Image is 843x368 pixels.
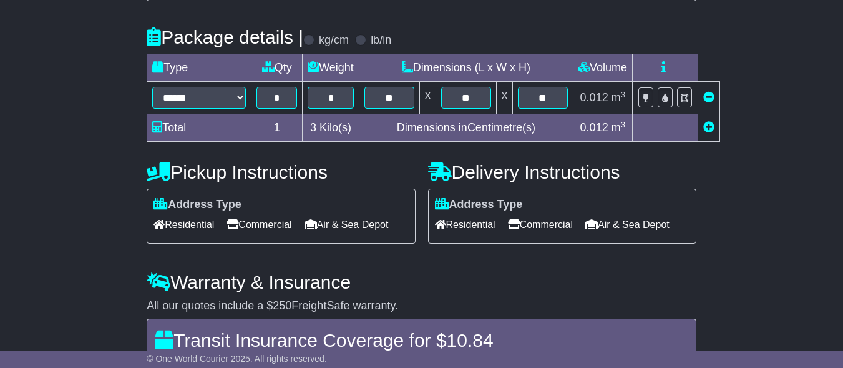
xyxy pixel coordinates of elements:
[435,215,495,234] span: Residential
[153,198,241,212] label: Address Type
[428,162,696,182] h4: Delivery Instructions
[703,91,714,104] a: Remove this item
[580,91,608,104] span: 0.012
[359,114,573,142] td: Dimensions in Centimetre(s)
[310,121,316,134] span: 3
[147,354,327,364] span: © One World Courier 2025. All rights reserved.
[147,162,415,182] h4: Pickup Instructions
[273,299,291,312] span: 250
[251,54,303,82] td: Qty
[573,54,632,82] td: Volume
[147,299,696,313] div: All our quotes include a $ FreightSafe warranty.
[371,34,391,47] label: lb/in
[303,114,359,142] td: Kilo(s)
[303,54,359,82] td: Weight
[251,114,303,142] td: 1
[227,215,291,234] span: Commercial
[496,82,512,114] td: x
[153,215,214,234] span: Residential
[703,121,714,134] a: Add new item
[447,330,494,351] span: 10.84
[147,54,251,82] td: Type
[585,215,670,234] span: Air & Sea Depot
[319,34,349,47] label: kg/cm
[621,120,626,129] sup: 3
[147,27,303,47] h4: Package details |
[612,91,626,104] span: m
[305,215,389,234] span: Air & Sea Depot
[147,272,696,292] h4: Warranty & Insurance
[621,90,626,99] sup: 3
[359,54,573,82] td: Dimensions (L x W x H)
[508,215,573,234] span: Commercial
[580,121,608,134] span: 0.012
[612,121,626,134] span: m
[419,82,436,114] td: x
[155,330,688,351] h4: Transit Insurance Coverage for $
[147,114,251,142] td: Total
[435,198,523,212] label: Address Type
